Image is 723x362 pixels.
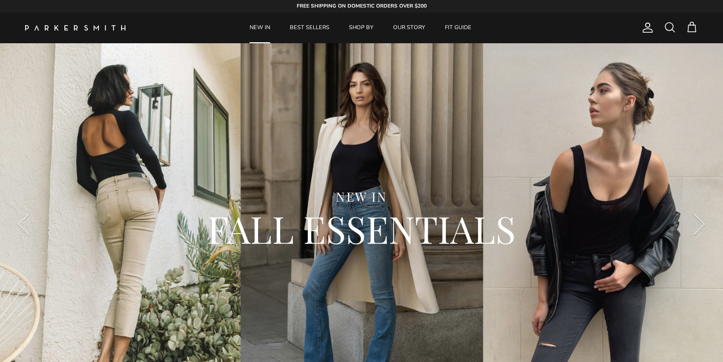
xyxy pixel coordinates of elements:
[55,205,668,253] h2: FALL ESSENTIALS
[384,13,434,43] a: OUR STORY
[340,13,383,43] a: SHOP BY
[297,3,427,10] strong: FREE SHIPPING ON DOMESTIC ORDERS OVER $200
[55,189,668,205] div: NEW IN
[281,13,338,43] a: BEST SELLERS
[638,22,654,34] a: Account
[25,25,126,31] img: Parker Smith
[240,13,279,43] a: NEW IN
[436,13,480,43] a: FIT GUIDE
[150,13,571,43] div: Primary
